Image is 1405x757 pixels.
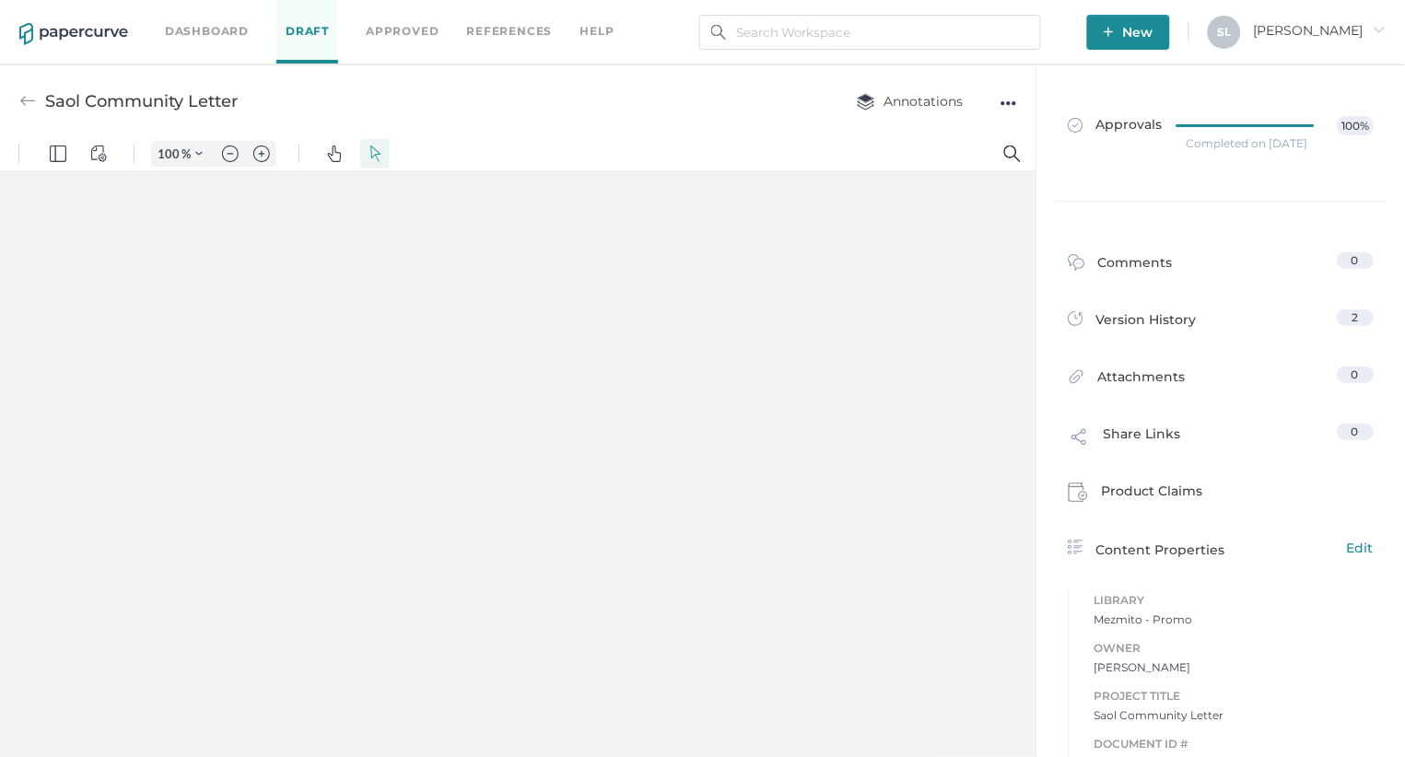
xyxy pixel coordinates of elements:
span: Annotations [857,93,964,110]
img: plus-white.e19ec114.svg [1104,27,1114,37]
img: content-properties-icon.34d20aed.svg [1069,540,1083,554]
button: Pan [320,2,349,31]
span: Library [1095,590,1375,611]
div: Share Links [1069,424,1182,459]
img: share-link-icon.af96a55c.svg [1069,425,1091,453]
a: Share Links0 [1069,424,1375,459]
img: papercurve-logo-colour.7244d18c.svg [19,23,128,45]
a: Product Claims [1069,481,1375,508]
img: back-arrow-grey.72011ae3.svg [19,93,36,110]
span: [PERSON_NAME] [1095,658,1375,677]
span: New [1104,15,1153,50]
span: % [181,9,191,24]
a: Approved [366,21,439,41]
img: default-leftsidepanel.svg [50,8,66,25]
img: approved-grey.341b8de9.svg [1069,118,1083,133]
img: default-magnifying-glass.svg [1004,8,1021,25]
span: Approvals [1069,116,1164,136]
span: [PERSON_NAME] [1254,22,1386,39]
div: Comments [1069,252,1174,281]
span: S L [1218,25,1232,39]
img: chevron.svg [195,13,203,20]
span: Saol Community Letter [1095,706,1375,725]
img: default-viewcontrols.svg [90,8,107,25]
img: attachments-icon.0dd0e375.svg [1069,368,1085,390]
div: Attachments [1069,367,1187,395]
button: View Controls [84,2,113,31]
span: Mezmito - Promo [1095,611,1375,629]
div: help [580,21,615,41]
a: Dashboard [165,21,249,41]
button: Zoom out [216,4,245,29]
img: claims-icon.71597b81.svg [1069,483,1089,503]
div: Content Properties [1069,538,1375,560]
img: versions-icon.ee5af6b0.svg [1069,311,1083,330]
span: Project Title [1095,686,1375,706]
img: default-select.svg [367,8,383,25]
div: ●●● [1001,90,1017,116]
img: comment-icon.4fbda5a2.svg [1069,254,1085,275]
span: Edit [1348,538,1375,558]
div: Product Claims [1069,481,1204,508]
input: Search Workspace [699,15,1041,50]
img: annotation-layers.cc6d0e6b.svg [857,93,875,111]
button: New [1087,15,1170,50]
span: 0 [1352,425,1360,438]
div: Version History [1069,309,1198,335]
img: search.bf03fe8b.svg [711,25,726,40]
button: Panel [43,2,73,31]
button: Zoom Controls [184,4,214,29]
input: Set zoom [152,8,181,25]
img: default-pan.svg [326,8,343,25]
img: default-minus.svg [222,8,239,25]
button: Select [360,2,390,31]
img: default-plus.svg [253,8,270,25]
a: Approvals100% [1058,98,1386,169]
button: Search [998,2,1027,31]
a: Version History2 [1069,309,1375,335]
span: 100% [1338,116,1374,135]
a: Comments0 [1069,252,1375,281]
span: Owner [1095,638,1375,658]
a: References [467,21,553,41]
button: Zoom in [247,4,276,29]
span: 2 [1352,310,1359,324]
a: Attachments0 [1069,367,1375,395]
span: Document ID # [1095,734,1375,754]
button: Annotations [838,84,982,119]
i: arrow_right [1373,23,1386,36]
a: Content PropertiesEdit [1069,538,1375,560]
span: 0 [1352,253,1360,267]
span: 0 [1352,367,1360,381]
div: Saol Community Letter [45,84,238,119]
